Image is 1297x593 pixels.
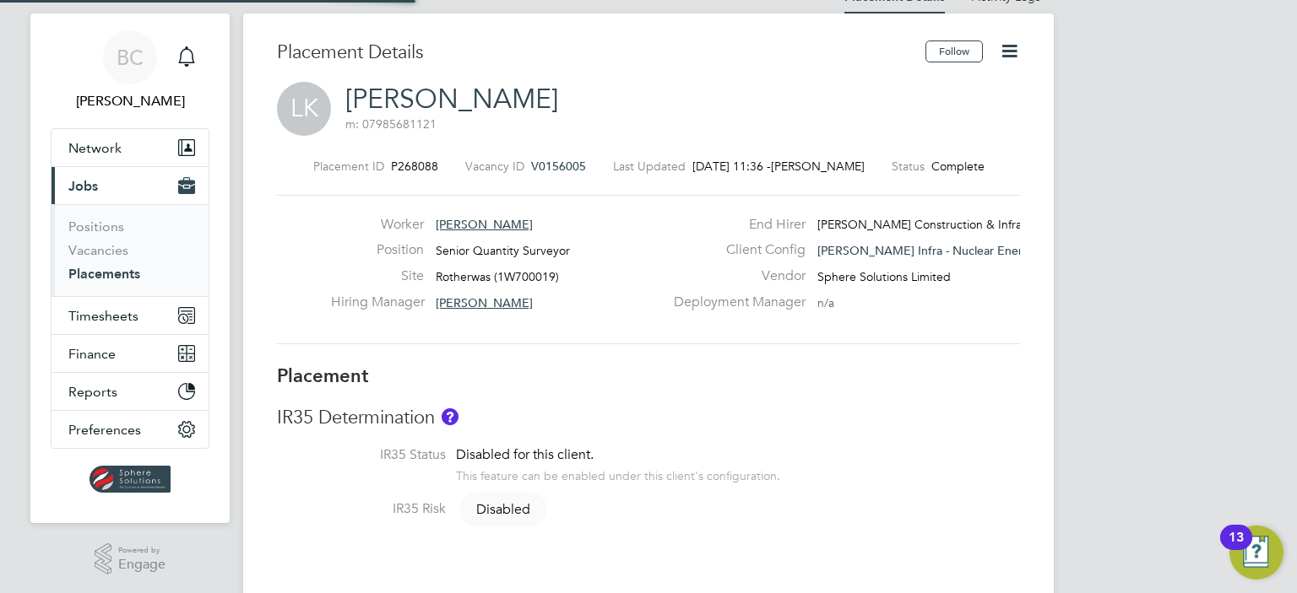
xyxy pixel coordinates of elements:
[613,159,686,174] label: Last Updated
[68,218,124,235] a: Positions
[277,364,369,387] b: Placement
[331,267,424,285] label: Site
[692,159,771,174] span: [DATE] 11:36 -
[456,446,594,463] span: Disabled for this client.
[52,297,209,334] button: Timesheets
[68,140,122,156] span: Network
[331,294,424,311] label: Hiring Manager
[277,82,331,136] span: LK
[90,466,171,493] img: spheresolutions-logo-retina.png
[68,384,117,400] span: Reports
[436,217,533,232] span: [PERSON_NAME]
[664,241,806,259] label: Client Config
[118,543,166,558] span: Powered by
[68,178,98,194] span: Jobs
[664,267,806,285] label: Vendor
[771,159,865,174] span: [PERSON_NAME]
[925,40,983,62] button: Follow
[277,446,446,464] label: IR35 Status
[436,243,570,258] span: Senior Quantity Surveyor
[52,167,209,204] button: Jobs
[52,411,209,448] button: Preferences
[442,408,459,425] button: About IR35
[68,242,128,258] a: Vacancies
[331,241,424,259] label: Position
[465,159,524,174] label: Vacancy ID
[277,40,913,65] h3: Placement Details
[391,159,438,174] span: P268088
[331,216,424,234] label: Worker
[892,159,925,174] label: Status
[817,295,834,310] span: n/a
[52,129,209,166] button: Network
[664,294,806,311] label: Deployment Manager
[277,500,446,518] label: IR35 Risk
[313,159,384,174] label: Placement ID
[68,266,140,282] a: Placements
[436,269,559,284] span: Rotherwas (1W700019)
[1229,526,1283,580] button: Open Resource Center, 13 new notifications
[118,558,166,572] span: Engage
[68,346,116,362] span: Finance
[1229,537,1244,559] div: 13
[817,243,1042,258] span: [PERSON_NAME] Infra - Nuclear Energ…
[456,464,780,483] div: This feature can be enabled under this client's configuration.
[817,269,951,284] span: Sphere Solutions Limited
[117,46,144,68] span: BC
[68,422,141,438] span: Preferences
[459,493,547,526] span: Disabled
[345,116,437,132] span: m: 07985681121
[931,159,985,174] span: Complete
[817,217,1043,232] span: [PERSON_NAME] Construction & Infrast…
[51,466,209,493] a: Go to home page
[345,83,558,116] a: [PERSON_NAME]
[68,308,138,324] span: Timesheets
[664,216,806,234] label: End Hirer
[531,159,586,174] span: V0156005
[95,543,166,575] a: Powered byEngage
[52,204,209,296] div: Jobs
[51,30,209,111] a: BC[PERSON_NAME]
[30,13,230,523] nav: Main navigation
[52,373,209,410] button: Reports
[277,406,1020,430] h3: IR35 Determination
[51,91,209,111] span: Briony Carr
[436,295,533,310] span: [PERSON_NAME]
[52,335,209,372] button: Finance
